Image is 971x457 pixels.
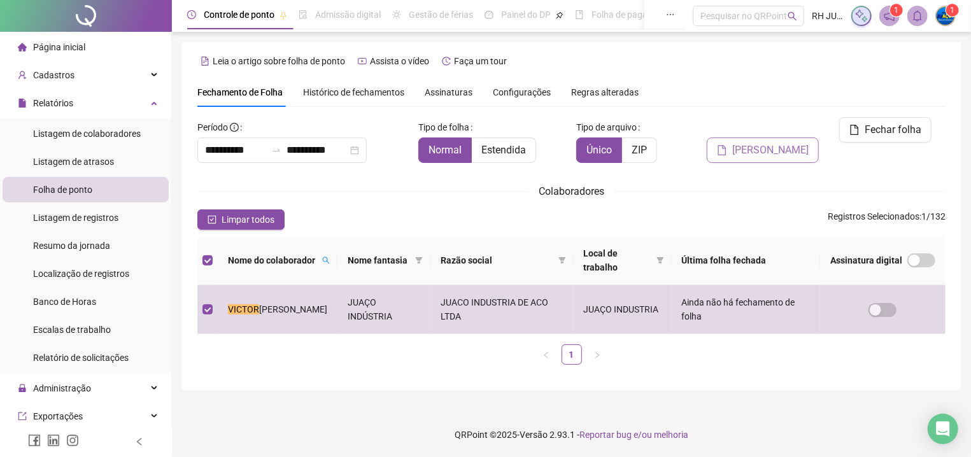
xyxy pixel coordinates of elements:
span: pushpin [556,11,563,19]
span: left [135,437,144,446]
span: left [542,351,550,359]
span: right [593,351,601,359]
span: user-add [18,71,27,80]
span: Listagem de registros [33,213,118,223]
span: Página inicial [33,42,85,52]
span: Limpar todos [222,213,274,227]
span: filter [413,251,425,270]
span: 1 [895,6,899,15]
img: 66582 [936,6,955,25]
span: [PERSON_NAME] [732,143,809,158]
span: Fechar folha [865,122,921,137]
span: file [717,145,727,155]
td: JUAÇO INDÚSTRIA [337,285,430,334]
a: 1 [562,345,581,364]
span: Resumo da jornada [33,241,110,251]
span: notification [884,10,895,22]
span: ellipsis [666,10,675,19]
span: [PERSON_NAME] [259,304,327,314]
span: file-done [299,10,308,19]
span: filter [558,257,566,264]
mark: VICTOR [228,304,259,314]
span: Versão [520,430,548,440]
span: Controle de ponto [204,10,274,20]
span: clock-circle [187,10,196,19]
span: Nome do colaborador [228,253,317,267]
span: Normal [429,144,462,156]
li: 1 [562,344,582,365]
span: Regras alteradas [571,88,639,97]
span: Reportar bug e/ou melhoria [579,430,688,440]
span: filter [556,251,569,270]
span: dashboard [485,10,493,19]
span: Assinatura digital [830,253,902,267]
span: Exportações [33,411,83,421]
span: Nome fantasia [348,253,410,267]
span: Relatórios [33,98,73,108]
footer: QRPoint © 2025 - 2.93.1 - [172,412,971,457]
span: Banco de Horas [33,297,96,307]
span: Histórico de fechamentos [303,87,404,97]
div: Open Intercom Messenger [928,414,958,444]
span: Relatório de solicitações [33,353,129,363]
span: Período [197,122,228,132]
span: Razão social [441,253,553,267]
span: Folha de ponto [33,185,92,195]
span: Administração [33,383,91,393]
span: history [442,57,451,66]
span: filter [415,257,423,264]
span: search [322,257,330,264]
span: instagram [66,434,79,447]
th: Última folha fechada [672,236,820,285]
td: JUACO INDUSTRIA DE ACO LTDA [430,285,574,334]
span: Faça um tour [454,56,507,66]
span: linkedin [47,434,60,447]
li: Página anterior [536,344,556,365]
span: to [271,145,281,155]
span: swap-right [271,145,281,155]
span: Tipo de arquivo [576,120,637,134]
span: youtube [358,57,367,66]
span: file [849,125,860,135]
span: file [18,99,27,108]
span: search [788,11,797,21]
span: home [18,43,27,52]
span: 1 [951,6,955,15]
span: Localização de registros [33,269,129,279]
button: right [587,344,607,365]
span: Folha de pagamento [592,10,673,20]
span: Admissão digital [315,10,381,20]
span: facebook [28,434,41,447]
span: sun [392,10,401,19]
button: left [536,344,556,365]
span: Único [586,144,612,156]
td: JUAÇO INDUSTRIA [574,285,672,334]
span: lock [18,384,27,393]
span: Fechamento de Folha [197,87,283,97]
span: Registros Selecionados [828,211,919,221]
sup: Atualize o seu contato no menu Meus Dados [946,4,959,17]
span: Ainda não há fechamento de folha [682,297,795,321]
span: Escalas de trabalho [33,325,111,335]
span: Assista o vídeo [370,56,429,66]
span: Leia o artigo sobre folha de ponto [213,56,345,66]
span: Local de trabalho [584,246,651,274]
span: Colaboradores [539,185,604,197]
span: search [320,251,332,270]
span: pushpin [280,11,287,19]
span: check-square [208,215,216,224]
button: [PERSON_NAME] [707,137,819,163]
span: Estendida [481,144,526,156]
span: Painel do DP [501,10,551,20]
sup: 1 [890,4,903,17]
span: Gestão de férias [409,10,473,20]
span: : 1 / 132 [828,209,946,230]
button: Limpar todos [197,209,285,230]
span: Configurações [493,88,551,97]
span: Listagem de atrasos [33,157,114,167]
img: sparkle-icon.fc2bf0ac1784a2077858766a79e2daf3.svg [854,9,868,23]
span: file-text [201,57,209,66]
span: bell [912,10,923,22]
button: Fechar folha [839,117,932,143]
span: RH JUAÇO [812,9,844,23]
